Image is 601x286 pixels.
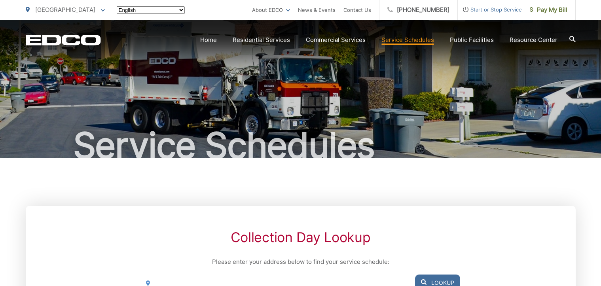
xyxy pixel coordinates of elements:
[298,5,336,15] a: News & Events
[26,126,576,165] h1: Service Schedules
[141,229,460,245] h2: Collection Day Lookup
[306,35,366,45] a: Commercial Services
[530,5,567,15] span: Pay My Bill
[233,35,290,45] a: Residential Services
[117,6,185,14] select: Select a language
[381,35,434,45] a: Service Schedules
[200,35,217,45] a: Home
[343,5,371,15] a: Contact Us
[510,35,557,45] a: Resource Center
[450,35,494,45] a: Public Facilities
[35,6,95,13] span: [GEOGRAPHIC_DATA]
[26,34,101,45] a: EDCD logo. Return to the homepage.
[252,5,290,15] a: About EDCO
[141,257,460,267] p: Please enter your address below to find your service schedule:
